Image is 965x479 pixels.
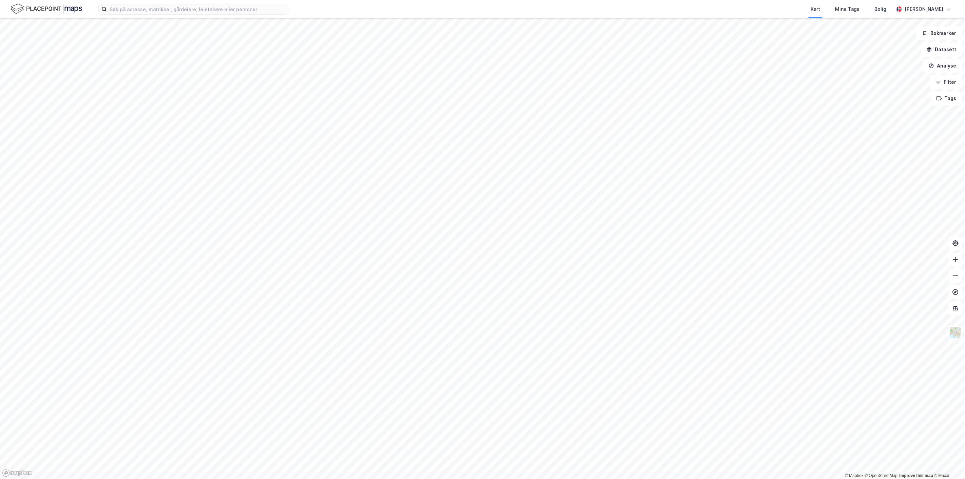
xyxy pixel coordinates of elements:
img: logo.f888ab2527a4732fd821a326f86c7f29.svg [11,3,82,15]
img: Z [949,326,962,339]
button: Datasett [921,43,962,56]
div: Kontrollprogram for chat [931,446,965,479]
button: Bokmerker [916,26,962,40]
button: Analyse [923,59,962,73]
div: Kart [811,5,820,13]
div: [PERSON_NAME] [905,5,943,13]
iframe: Chat Widget [931,446,965,479]
a: Mapbox [845,473,864,478]
div: Bolig [874,5,886,13]
a: OpenStreetMap [865,473,898,478]
button: Tags [931,92,962,105]
div: Mine Tags [835,5,859,13]
input: Søk på adresse, matrikkel, gårdeiere, leietakere eller personer [107,4,288,14]
a: Mapbox homepage [2,469,32,477]
a: Improve this map [900,473,933,478]
button: Filter [930,75,962,89]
